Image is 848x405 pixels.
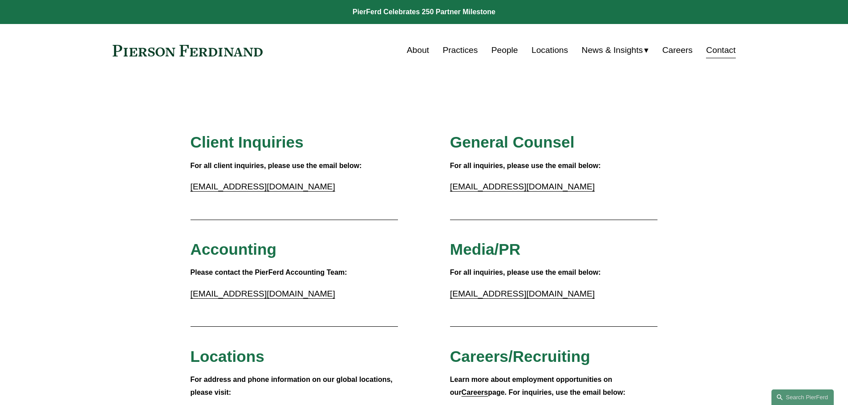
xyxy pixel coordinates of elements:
a: About [407,42,429,59]
a: Careers [662,42,693,59]
span: News & Insights [582,43,643,58]
a: Contact [706,42,735,59]
a: [EMAIL_ADDRESS][DOMAIN_NAME] [191,182,335,191]
strong: For all client inquiries, please use the email below: [191,162,362,169]
a: Locations [532,42,568,59]
a: [EMAIL_ADDRESS][DOMAIN_NAME] [450,289,595,298]
a: Practices [442,42,478,59]
a: People [491,42,518,59]
span: Media/PR [450,241,520,258]
span: Accounting [191,241,277,258]
strong: For all inquiries, please use the email below: [450,269,601,276]
span: General Counsel [450,133,575,151]
a: folder dropdown [582,42,649,59]
strong: Please contact the PierFerd Accounting Team: [191,269,347,276]
strong: For address and phone information on our global locations, please visit: [191,376,395,396]
a: Careers [462,389,488,396]
strong: Learn more about employment opportunities on our [450,376,614,396]
strong: For all inquiries, please use the email below: [450,162,601,169]
span: Locations [191,348,264,365]
span: Client Inquiries [191,133,304,151]
strong: page. For inquiries, use the email below: [488,389,625,396]
a: Search this site [771,389,834,405]
a: [EMAIL_ADDRESS][DOMAIN_NAME] [191,289,335,298]
a: [EMAIL_ADDRESS][DOMAIN_NAME] [450,182,595,191]
span: Careers/Recruiting [450,348,590,365]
